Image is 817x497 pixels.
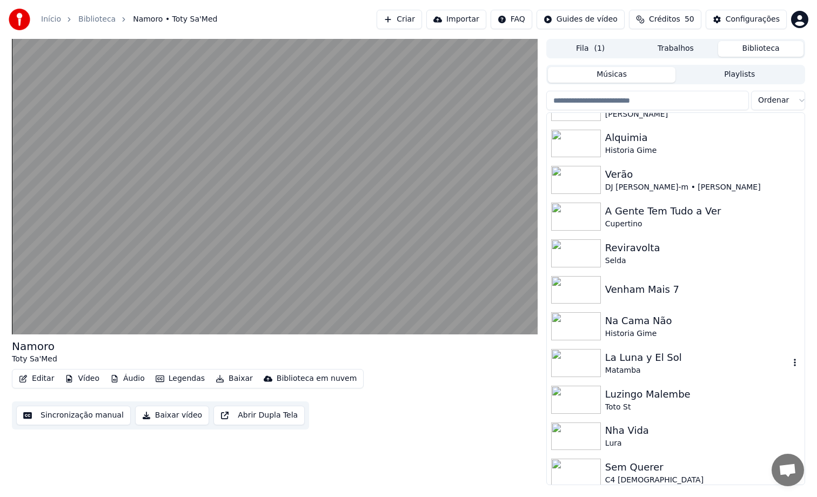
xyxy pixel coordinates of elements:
[605,460,800,475] div: Sem Querer
[758,95,789,106] span: Ordenar
[605,328,800,339] div: Historia Gime
[718,41,803,57] button: Biblioteca
[605,145,800,156] div: Historia Gime
[772,454,804,486] div: Conversa aberta
[726,14,780,25] div: Configurações
[605,204,800,219] div: A Gente Tem Tudo a Ver
[78,14,116,25] a: Biblioteca
[491,10,532,29] button: FAQ
[633,41,719,57] button: Trabalhos
[548,41,633,57] button: Fila
[605,219,800,230] div: Cupertino
[277,373,357,384] div: Biblioteca em nuvem
[133,14,217,25] span: Namoro • Toty Sa'Med
[377,10,422,29] button: Criar
[605,256,800,266] div: Selda
[151,371,209,386] button: Legendas
[706,10,787,29] button: Configurações
[548,67,676,83] button: Músicas
[594,43,605,54] span: ( 1 )
[15,371,58,386] button: Editar
[605,167,800,182] div: Verão
[211,371,257,386] button: Baixar
[675,67,803,83] button: Playlists
[605,350,789,365] div: La Luna y El Sol
[537,10,625,29] button: Guides de vídeo
[12,339,57,354] div: Namoro
[605,402,800,413] div: Toto St
[605,130,800,145] div: Alquimia
[605,475,800,486] div: C4 [DEMOGRAPHIC_DATA]
[605,423,800,438] div: Nha Vida
[605,109,800,120] div: [PERSON_NAME]
[605,313,800,328] div: Na Cama Não
[41,14,61,25] a: Início
[16,406,131,425] button: Sincronização manual
[213,406,305,425] button: Abrir Dupla Tela
[12,354,57,365] div: Toty Sa'Med
[605,240,800,256] div: Reviravolta
[685,14,694,25] span: 50
[605,182,800,193] div: DJ [PERSON_NAME]-m • [PERSON_NAME]
[605,438,800,449] div: Lura
[106,371,149,386] button: Áudio
[135,406,209,425] button: Baixar vídeo
[61,371,104,386] button: Vídeo
[41,14,217,25] nav: breadcrumb
[9,9,30,30] img: youka
[605,387,800,402] div: Luzingo Malembe
[649,14,680,25] span: Créditos
[426,10,486,29] button: Importar
[605,282,800,297] div: Venham Mais 7
[629,10,701,29] button: Créditos50
[605,365,789,376] div: Matamba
